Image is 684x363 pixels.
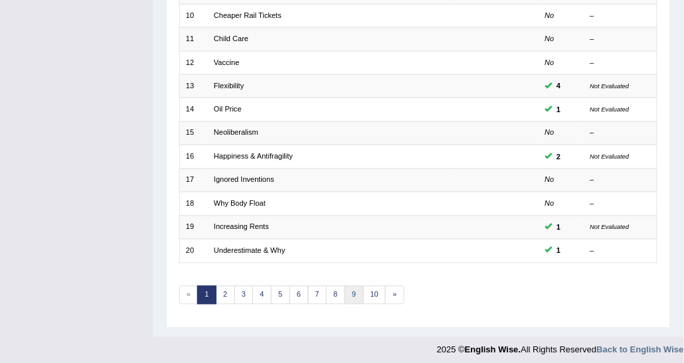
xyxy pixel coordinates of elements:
a: Happiness & Antifragility [214,153,293,161]
a: Oil Price [214,106,242,113]
span: You can still take this question [553,104,565,116]
small: Not Evaluated [590,153,630,161]
a: Underestimate & Why [214,247,285,255]
a: 9 [345,286,364,305]
a: 2 [216,286,235,305]
td: 20 [179,240,208,263]
div: – [590,128,651,139]
small: Not Evaluated [590,224,630,231]
a: 8 [326,286,345,305]
a: Cheaper Rail Tickets [214,11,282,19]
small: Not Evaluated [590,82,630,90]
div: – [590,175,651,186]
em: No [545,200,555,208]
a: 4 [252,286,272,305]
td: 10 [179,4,208,27]
span: You can still take this question [553,151,565,163]
td: 12 [179,51,208,74]
a: Flexibility [214,82,244,90]
td: 14 [179,98,208,121]
div: – [590,34,651,44]
a: Why Body Float [214,200,266,208]
td: 17 [179,169,208,192]
em: No [545,35,555,42]
div: – [590,199,651,210]
a: 3 [234,286,254,305]
a: 6 [290,286,309,305]
td: 13 [179,75,208,98]
div: – [590,58,651,68]
a: Vaccine [214,58,239,66]
em: No [545,176,555,184]
a: 7 [308,286,327,305]
a: 10 [363,286,386,305]
a: Increasing Rents [214,223,269,231]
em: No [545,58,555,66]
span: You can still take this question [553,222,565,234]
strong: English Wise. [465,345,521,355]
em: No [545,11,555,19]
div: – [590,246,651,257]
div: 2025 © All Rights Reserved [437,337,684,356]
a: Neoliberalism [214,129,258,137]
td: 19 [179,216,208,239]
span: You can still take this question [553,80,565,92]
a: Back to English Wise [597,345,684,355]
a: 1 [197,286,216,305]
a: Child Care [214,35,248,42]
small: Not Evaluated [590,106,630,113]
a: Ignored Inventions [214,176,274,184]
em: No [545,129,555,137]
span: You can still take this question [553,245,565,257]
td: 15 [179,121,208,145]
td: 18 [179,192,208,216]
td: 16 [179,145,208,169]
a: 5 [271,286,290,305]
td: 11 [179,28,208,51]
div: – [590,11,651,21]
span: « [179,286,199,305]
a: » [385,286,404,305]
